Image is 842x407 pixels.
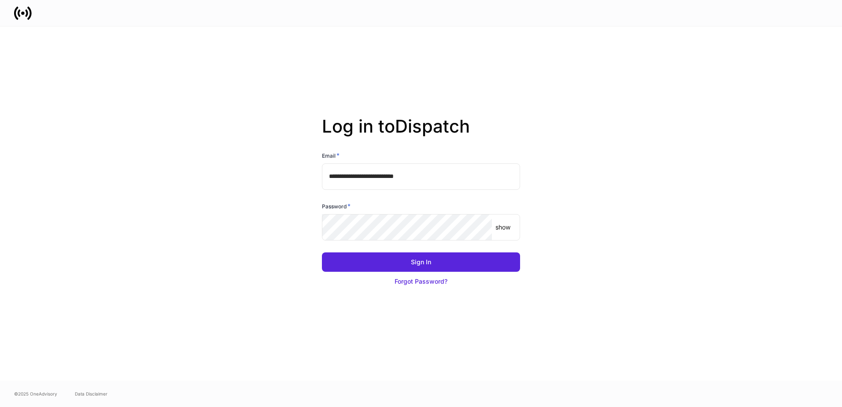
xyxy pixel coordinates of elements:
a: Data Disclaimer [75,390,107,397]
h6: Password [322,202,351,211]
span: © 2025 OneAdvisory [14,390,57,397]
h6: Email [322,151,340,160]
button: Forgot Password? [322,272,520,291]
h2: Log in to Dispatch [322,116,520,151]
button: Sign In [322,252,520,272]
p: show [495,223,510,232]
div: Forgot Password? [395,277,447,286]
div: Sign In [411,258,431,266]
